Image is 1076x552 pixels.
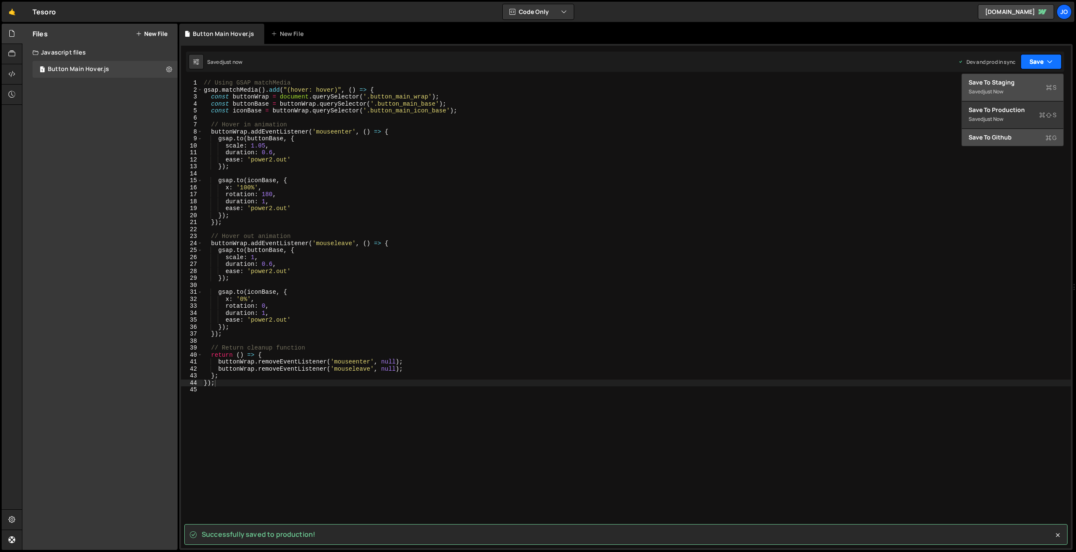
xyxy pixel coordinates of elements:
[181,198,203,205] div: 18
[181,247,203,254] div: 25
[181,177,203,184] div: 15
[181,101,203,108] div: 4
[181,303,203,310] div: 33
[22,44,178,61] div: Javascript files
[181,212,203,219] div: 20
[181,366,203,373] div: 42
[181,107,203,115] div: 5
[181,324,203,331] div: 36
[181,191,203,198] div: 17
[181,128,203,136] div: 8
[181,87,203,94] div: 2
[40,67,45,74] span: 1
[181,352,203,359] div: 40
[181,79,203,87] div: 1
[181,170,203,178] div: 14
[181,317,203,324] div: 35
[181,163,203,170] div: 13
[181,184,203,191] div: 16
[1046,83,1057,92] span: S
[181,93,203,101] div: 3
[181,310,203,317] div: 34
[271,30,307,38] div: New File
[181,386,203,394] div: 45
[969,106,1057,114] div: Save to Production
[958,58,1016,66] div: Dev and prod in sync
[969,78,1057,87] div: Save to Staging
[136,30,167,37] button: New File
[181,254,203,261] div: 26
[181,275,203,282] div: 29
[181,233,203,240] div: 23
[181,121,203,128] div: 7
[181,282,203,289] div: 30
[181,344,203,352] div: 39
[33,7,56,17] div: Tesoro
[181,142,203,150] div: 10
[181,135,203,142] div: 9
[181,219,203,226] div: 21
[978,4,1054,19] a: [DOMAIN_NAME]
[1021,54,1062,69] button: Save
[962,101,1063,129] button: Save to ProductionS Savedjust now
[222,58,242,66] div: just now
[193,30,254,38] div: Button Main Hover.js
[1057,4,1072,19] a: Jo
[202,530,315,539] span: Successfully saved to production!
[181,156,203,164] div: 12
[983,115,1003,123] div: just now
[181,205,203,212] div: 19
[33,61,178,78] div: 17308/48089.js
[181,268,203,275] div: 28
[181,115,203,122] div: 6
[969,133,1057,142] div: Save to Github
[181,289,203,296] div: 31
[33,29,48,38] h2: Files
[983,88,1003,95] div: just now
[181,380,203,387] div: 44
[969,114,1057,124] div: Saved
[962,129,1063,146] button: Save to GithubG
[1039,111,1057,119] span: S
[181,331,203,338] div: 37
[181,296,203,303] div: 32
[181,338,203,345] div: 38
[181,226,203,233] div: 22
[962,74,1063,101] button: Save to StagingS Savedjust now
[181,149,203,156] div: 11
[181,261,203,268] div: 27
[181,358,203,366] div: 41
[1046,134,1057,142] span: G
[181,240,203,247] div: 24
[207,58,242,66] div: Saved
[503,4,574,19] button: Code Only
[48,66,109,73] div: Button Main Hover.js
[969,87,1057,97] div: Saved
[181,372,203,380] div: 43
[2,2,22,22] a: 🤙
